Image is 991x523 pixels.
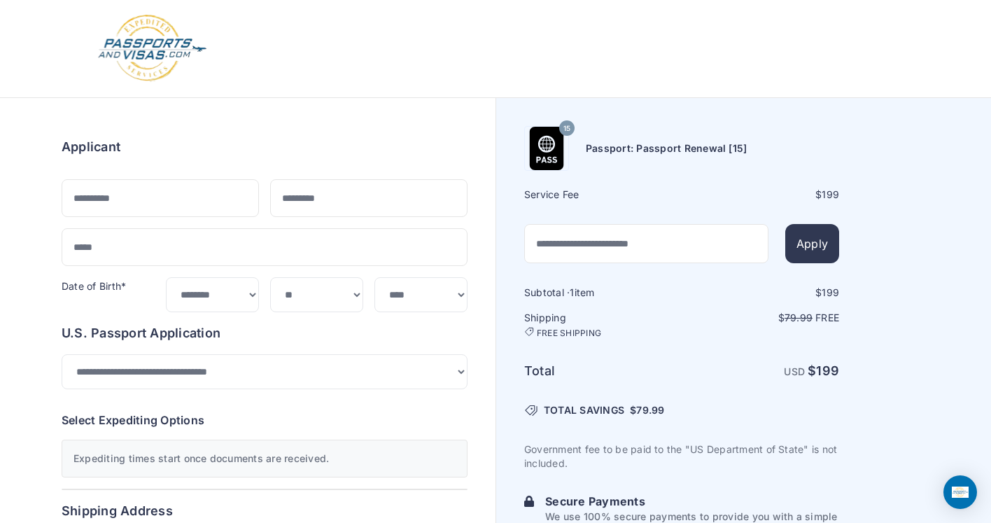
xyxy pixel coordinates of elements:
[570,286,574,298] span: 1
[808,363,839,378] strong: $
[563,120,570,138] span: 15
[683,311,839,325] p: $
[524,188,680,202] h6: Service Fee
[524,361,680,381] h6: Total
[62,440,468,477] div: Expediting times start once documents are received.
[545,493,839,510] h6: Secure Payments
[62,501,468,521] h6: Shipping Address
[636,404,664,416] span: 79.99
[815,312,839,323] span: Free
[683,286,839,300] div: $
[524,311,680,339] h6: Shipping
[62,412,468,428] h6: Select Expediting Options
[525,127,568,170] img: Product Name
[683,188,839,202] div: $
[785,224,839,263] button: Apply
[784,365,805,377] span: USD
[943,475,977,509] div: Open Intercom Messenger
[544,403,624,417] span: TOTAL SAVINGS
[524,442,839,470] p: Government fee to be paid to the "US Department of State" is not included.
[630,403,664,417] span: $
[822,286,839,298] span: 199
[537,328,601,339] span: FREE SHIPPING
[62,323,468,343] h6: U.S. Passport Application
[822,188,839,200] span: 199
[524,286,680,300] h6: Subtotal · item
[97,14,208,83] img: Logo
[62,137,120,157] h6: Applicant
[785,312,813,323] span: 79.99
[816,363,839,378] span: 199
[62,280,126,292] label: Date of Birth*
[586,141,747,155] h6: Passport: Passport Renewal [15]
